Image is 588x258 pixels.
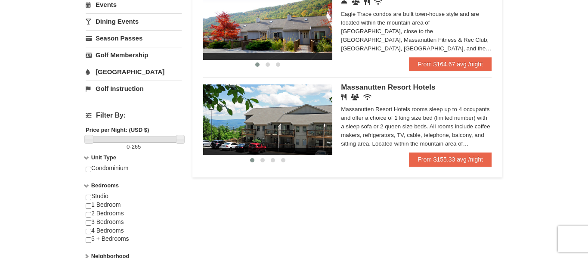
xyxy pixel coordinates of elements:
[341,105,492,148] div: Massanutten Resort Hotels rooms sleep up to 4 occupants and offer a choice of 1 king size bed (li...
[409,57,492,71] a: From $164.67 avg /night
[363,94,371,100] i: Wireless Internet (free)
[351,94,359,100] i: Banquet Facilities
[86,30,182,46] a: Season Passes
[86,164,182,181] div: Condominium
[86,127,149,133] strong: Price per Night: (USD $)
[86,143,182,151] label: -
[91,154,116,161] strong: Unit Type
[86,13,182,29] a: Dining Events
[409,152,492,166] a: From $155.33 avg /night
[86,81,182,96] a: Golf Instruction
[341,10,492,53] div: Eagle Trace condos are built town-house style and are located within the mountain area of [GEOGRA...
[341,83,435,91] span: Massanutten Resort Hotels
[132,143,141,150] span: 265
[86,47,182,63] a: Golf Membership
[86,64,182,80] a: [GEOGRAPHIC_DATA]
[127,143,130,150] span: 0
[341,94,347,100] i: Restaurant
[91,182,119,189] strong: Bedrooms
[86,112,182,119] h4: Filter By:
[86,192,182,252] div: Studio 1 Bedroom 2 Bedrooms 3 Bedrooms 4 Bedrooms 5 + Bedrooms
